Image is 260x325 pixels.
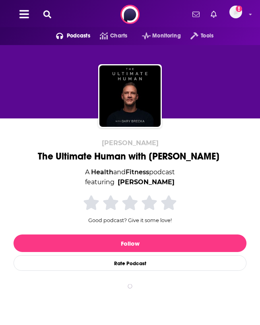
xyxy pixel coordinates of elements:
div: Rate Podcast [14,255,246,271]
img: The Ultimate Human with Gary Brecka [99,65,161,127]
span: [PERSON_NAME] [102,139,159,147]
div: A podcast [85,167,175,187]
span: Tools [201,30,213,41]
span: featuring [85,177,175,187]
button: open menu [181,30,213,42]
button: Follow [14,234,246,252]
span: Podcasts [67,30,90,41]
img: Podchaser - Follow, Share and Rate Podcasts [120,5,140,24]
a: Show notifications dropdown [208,8,220,21]
a: Fitness [126,168,149,176]
span: Good podcast? Give it some love! [88,217,172,223]
svg: Add a profile image [236,6,242,12]
a: Health [91,168,113,176]
span: Charts [110,30,127,41]
a: Show notifications dropdown [189,8,203,21]
span: Monitoring [152,30,180,41]
a: [PERSON_NAME] [118,177,175,187]
span: Logged in as high10media [229,6,242,18]
img: User Profile [229,6,242,18]
a: Charts [90,30,127,42]
div: Good podcast? Give it some love! [70,194,190,223]
button: open menu [132,30,181,42]
button: open menu [47,30,90,42]
span: and [113,168,126,176]
a: Logged in as high10media [229,6,247,23]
